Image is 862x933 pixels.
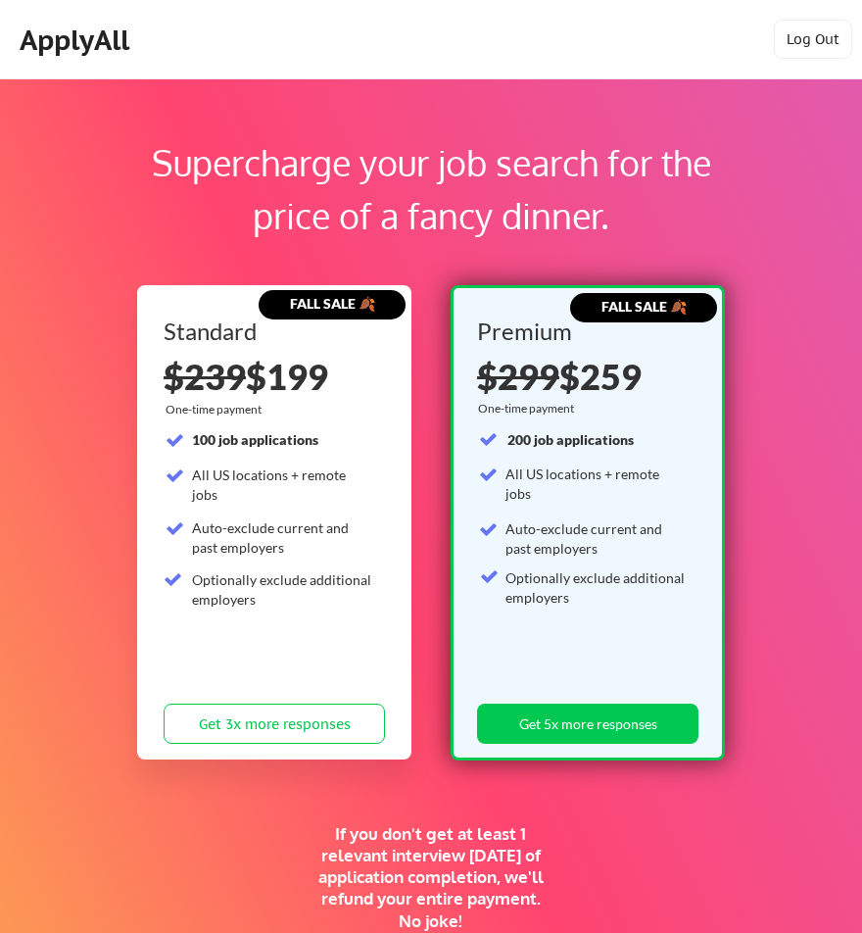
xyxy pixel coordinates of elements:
[505,519,687,558] div: Auto-exclude current and past employers
[192,518,373,557] div: Auto-exclude current and past employers
[477,319,692,343] div: Premium
[164,359,385,394] div: $199
[20,24,135,57] div: ApplyAll
[290,295,375,312] strong: FALL SALE 🍂
[477,359,692,394] div: $259
[505,465,687,503] div: All US locations + remote jobs
[192,570,373,609] div: Optionally exclude additional employers
[507,431,634,448] strong: 200 job applications
[192,466,373,504] div: All US locations + remote jobs
[164,319,378,343] div: Standard
[477,704,698,744] button: Get 5x more responses
[477,355,559,398] s: $299
[601,298,687,315] strong: FALL SALE 🍂
[774,20,852,59] button: Log Out
[192,431,318,448] strong: 100 job applications
[164,704,385,744] button: Get 3x more responses
[478,401,580,417] div: One-time payment
[505,568,687,607] div: Optionally exclude additional employers
[166,402,267,417] div: One-time payment
[125,136,737,242] div: Supercharge your job search for the price of a fancy dinner.
[164,355,246,398] s: $239
[310,823,551,931] div: If you don't get at least 1 relevant interview [DATE] of application completion, we'll refund you...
